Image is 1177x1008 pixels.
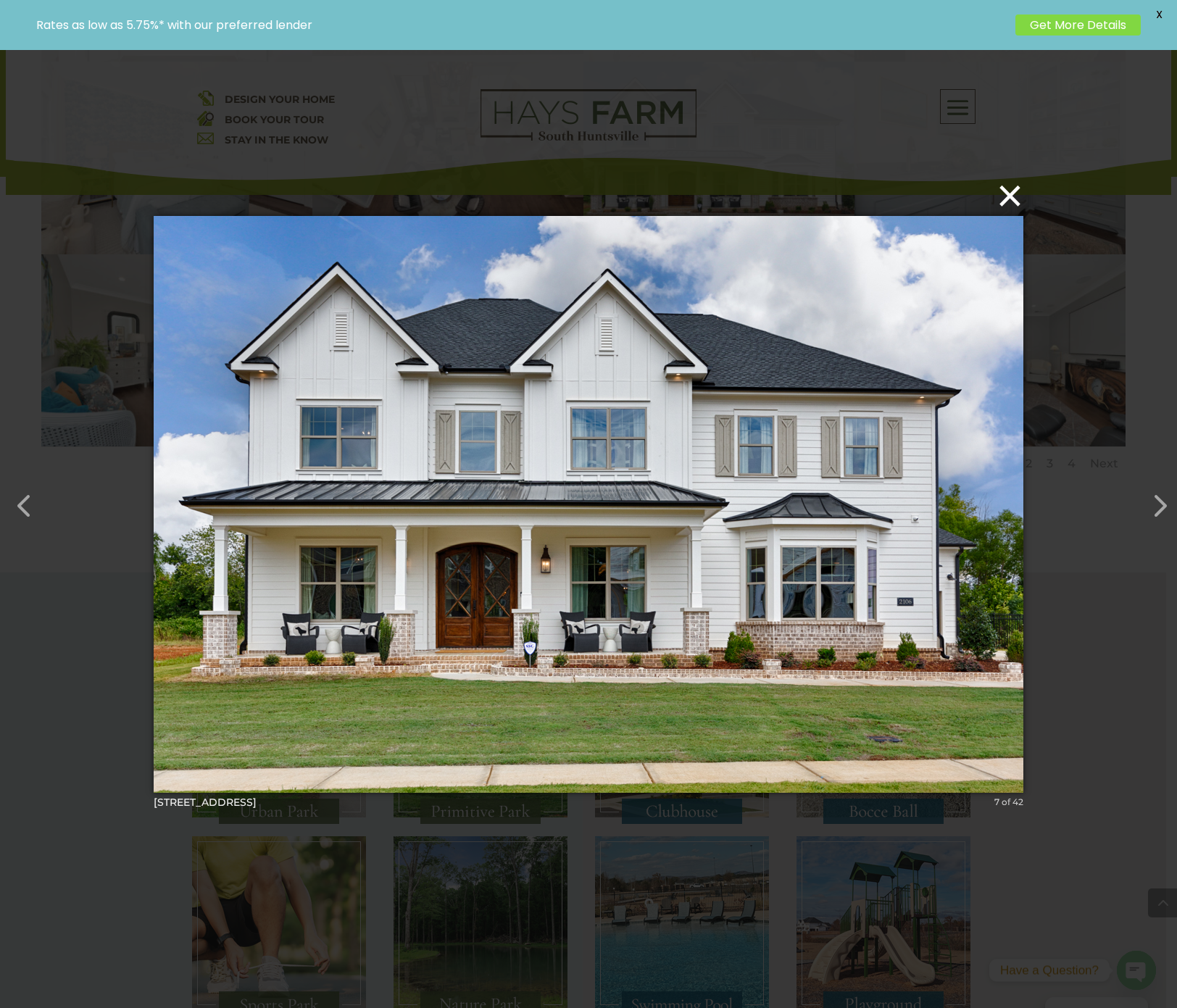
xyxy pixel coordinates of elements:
[1148,4,1170,25] span: X
[158,180,1028,212] button: ×
[154,796,1023,809] div: [STREET_ADDRESS]
[1015,14,1141,36] a: Get More Details
[1135,481,1170,516] button: Next (Right arrow key)
[36,18,1008,32] p: Rates as low as 5.75%* with our preferred lender
[994,796,1023,809] div: 7 of 42
[154,187,1023,822] img: hays farm homes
